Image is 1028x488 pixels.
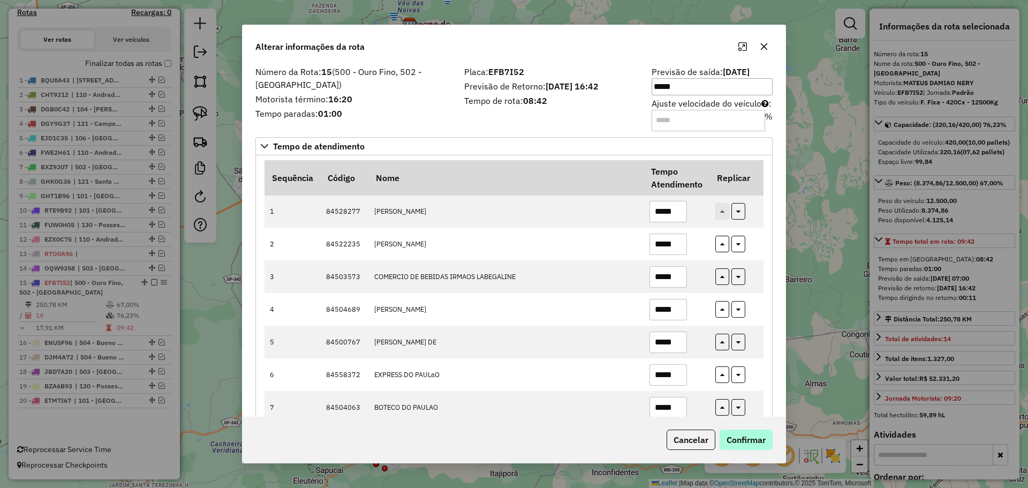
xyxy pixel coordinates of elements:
[264,160,320,196] th: Sequência
[464,80,639,93] label: Previsão de Retorno:
[734,38,751,55] button: Maximize
[328,94,352,104] strong: 16:20
[264,326,320,358] td: 5
[320,196,368,228] td: 84528277
[523,95,547,106] strong: 08:42
[255,40,365,53] span: Alterar informações da rota
[488,66,524,77] strong: EFB7I52
[710,160,764,196] th: Replicar
[255,93,451,106] label: Motorista término:
[255,66,421,90] span: (500 - Ouro Fino, 502 - [GEOGRAPHIC_DATA])
[320,260,368,293] td: 84503573
[715,399,729,416] button: replicar tempo de atendimento nos itens acima deste
[368,160,644,196] th: Nome
[715,268,729,285] button: replicar tempo de atendimento nos itens acima deste
[731,203,745,220] button: replicar tempo de atendimento nos itens abaixo deste
[318,108,342,119] strong: 01:00
[368,228,644,260] td: [PERSON_NAME]
[761,99,769,108] i: Para aumentar a velocidade, informe um valor negativo
[652,110,765,131] input: Ajuste velocidade do veículo:%
[464,94,639,107] label: Tempo de rota:
[368,293,644,326] td: [PERSON_NAME]
[720,430,773,450] button: Confirmar
[464,65,639,78] label: Placa:
[731,399,745,416] button: replicar tempo de atendimento nos itens abaixo deste
[320,391,368,424] td: 84504063
[273,142,365,151] span: Tempo de atendimento
[255,137,773,155] a: Tempo de atendimento
[255,65,451,91] label: Número da Rota:
[368,196,644,228] td: [PERSON_NAME]
[731,366,745,383] button: replicar tempo de atendimento nos itens abaixo deste
[715,366,729,383] button: replicar tempo de atendimento nos itens acima deste
[546,81,599,92] strong: [DATE] 16:42
[320,160,368,196] th: Código
[264,358,320,391] td: 6
[368,326,644,358] td: [PERSON_NAME] DE
[368,391,644,424] td: BOTECO DO PAULAO
[731,236,745,252] button: replicar tempo de atendimento nos itens abaixo deste
[264,391,320,424] td: 7
[368,260,644,293] td: COMERCIO DE BEBIDAS IRMAOS LABEGALINE
[652,65,773,95] label: Previsão de saída:
[368,358,644,391] td: EXPRESS DO PAULaO
[321,66,332,77] strong: 15
[731,301,745,318] button: replicar tempo de atendimento nos itens abaixo deste
[320,358,368,391] td: 84558372
[652,78,773,95] input: Previsão de saída:[DATE]
[715,334,729,350] button: replicar tempo de atendimento nos itens acima deste
[320,326,368,358] td: 84500767
[652,97,773,131] label: Ajuste velocidade do veículo :
[320,228,368,260] td: 84522235
[320,293,368,326] td: 84504689
[715,301,729,318] button: replicar tempo de atendimento nos itens acima deste
[644,160,709,196] th: Tempo Atendimento
[731,268,745,285] button: replicar tempo de atendimento nos itens abaixo deste
[255,107,451,120] label: Tempo paradas:
[264,260,320,293] td: 3
[264,196,320,228] td: 1
[723,66,750,77] strong: [DATE]
[264,228,320,260] td: 2
[667,430,715,450] button: Cancelar
[731,334,745,350] button: replicar tempo de atendimento nos itens abaixo deste
[715,236,729,252] button: replicar tempo de atendimento nos itens acima deste
[765,110,773,131] div: %
[264,293,320,326] td: 4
